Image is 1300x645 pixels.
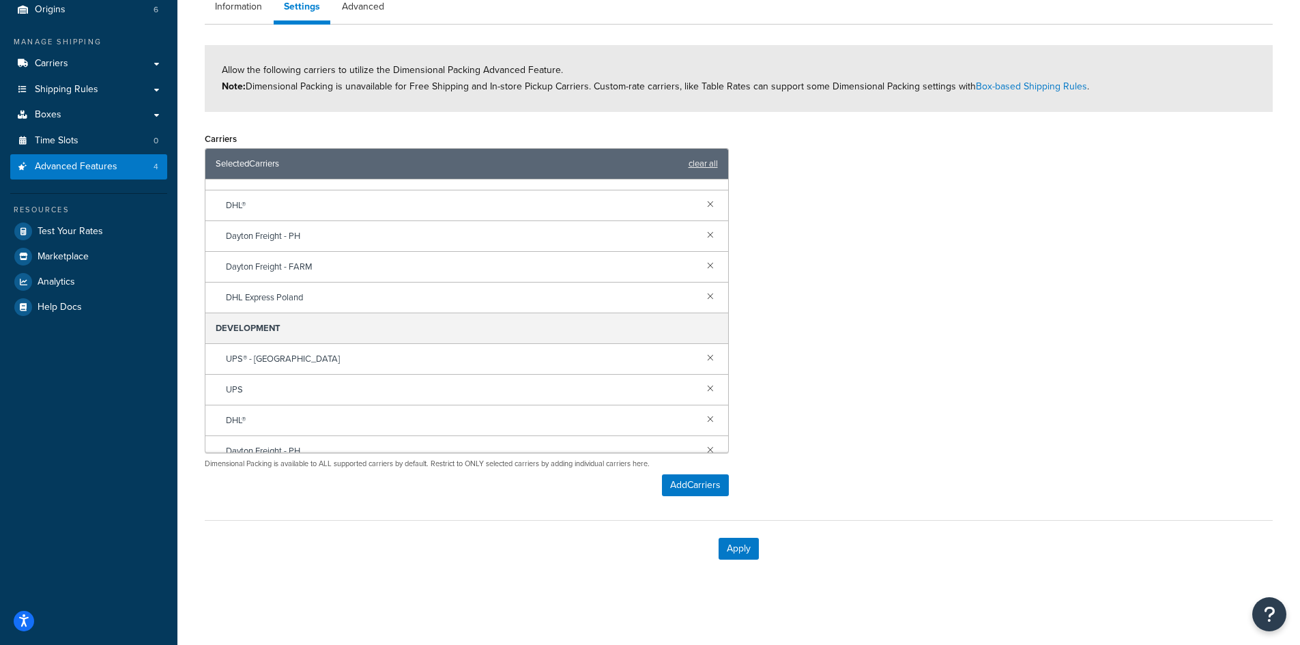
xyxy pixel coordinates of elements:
span: Origins [35,4,66,16]
span: Marketplace [38,251,89,263]
a: Shipping Rules [10,77,167,102]
a: Test Your Rates [10,219,167,244]
a: Analytics [10,270,167,294]
span: Shipping Rules [35,84,98,96]
div: DEVELOPMENT [205,313,728,344]
div: Resources [10,204,167,216]
a: Help Docs [10,295,167,319]
span: Selected Carriers [216,154,279,173]
span: Time Slots [35,135,78,147]
span: Test Your Rates [38,226,103,238]
a: clear all [689,154,718,173]
span: UPS® - [GEOGRAPHIC_DATA] [226,349,340,369]
a: Time Slots0 [10,128,167,154]
span: 0 [154,135,158,147]
span: Help Docs [38,302,82,313]
label: Carriers [205,134,237,144]
span: 4 [154,161,158,173]
span: Dayton Freight - PH [226,227,300,246]
span: DHL® [226,411,246,430]
span: 6 [154,4,158,16]
button: Open Resource Center [1252,597,1286,631]
span: Analytics [38,276,75,288]
span: DHL® [226,196,246,215]
li: Time Slots [10,128,167,154]
a: Boxes [10,102,167,128]
a: Box-based Shipping Rules [976,79,1087,94]
li: Advanced Features [10,154,167,180]
span: Boxes [35,109,61,121]
span: Dayton Freight - PH [226,442,300,461]
a: Advanced Features4 [10,154,167,180]
div: Manage Shipping [10,36,167,48]
button: Apply [719,538,759,560]
span: Advanced Features [35,161,117,173]
span: Allow the following carriers to utilize the Dimensional Packing Advanced Feature. Dimensional Pac... [222,63,1089,94]
a: Carriers [10,51,167,76]
span: DHL Express Poland [226,288,303,307]
span: UPS [226,380,243,399]
span: Dayton Freight - FARM [226,257,313,276]
span: Carriers [35,58,68,70]
a: Marketplace [10,244,167,269]
button: AddCarriers [662,474,729,496]
p: Dimensional Packing is available to ALL supported carriers by default. Restrict to ONLY selected ... [205,459,729,469]
strong: Note: [222,79,246,94]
